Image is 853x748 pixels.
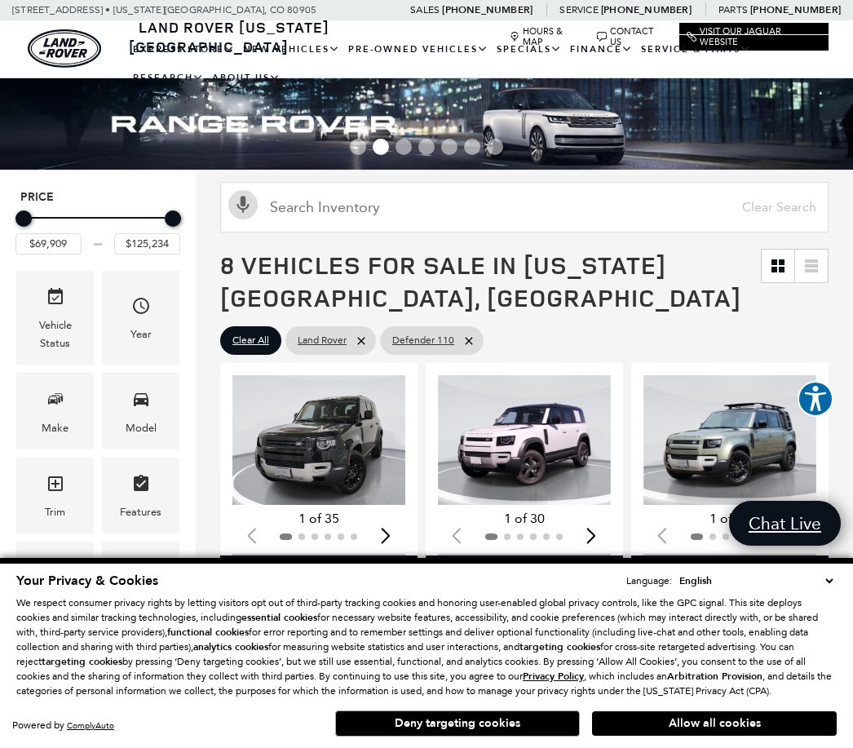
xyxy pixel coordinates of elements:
div: Trim [45,503,65,521]
div: Minimum Price [15,210,32,227]
div: 1 of 30 [438,510,611,528]
span: Go to slide 1 [350,139,366,155]
a: [PHONE_NUMBER] [750,3,841,16]
div: Price [15,205,180,254]
div: 1 of 35 [232,510,405,528]
a: land-rover [28,29,101,68]
a: Visit Our Jaguar Website [687,26,821,47]
span: Go to slide 3 [396,139,412,155]
div: Model [126,419,157,437]
img: Land Rover [28,29,101,68]
span: Go to slide 4 [418,139,435,155]
u: Privacy Policy [523,670,584,683]
div: 360° WalkAround/Features [220,555,418,573]
a: Chat Live [729,501,841,546]
span: Go to slide 2 [373,139,389,155]
strong: essential cookies [241,611,317,624]
a: [STREET_ADDRESS] • [US_STATE][GEOGRAPHIC_DATA], CO 80905 [12,4,316,15]
nav: Main Navigation [129,35,829,92]
span: Chat Live [740,512,829,534]
img: 2025 Land Rover Defender 110 S 1 [232,375,405,505]
span: Parts [718,4,748,15]
a: About Us [208,64,285,92]
img: 2025 Land Rover Defender 110 S 1 [438,375,611,505]
div: VehicleVehicle Status [16,271,94,365]
div: ModelModel [102,373,179,449]
input: Maximum [114,233,180,254]
a: [PHONE_NUMBER] [601,3,692,16]
a: Grid View [762,250,794,282]
div: 360° WalkAround/Features [631,555,829,573]
a: New Vehicles [239,35,344,64]
span: Model [131,385,151,418]
div: 1 of 36 [643,510,816,528]
a: Contact Us [597,26,667,47]
span: Clear All [232,330,269,351]
a: Pre-Owned Vehicles [344,35,493,64]
div: Powered by [12,720,114,731]
button: Deny targeting cookies [335,710,580,737]
a: Land Rover [US_STATE][GEOGRAPHIC_DATA] [129,17,329,56]
img: 2025 Land Rover Defender 110 S 1 [643,375,816,505]
button: Allow all cookies [592,711,837,736]
div: Next slide [581,517,603,553]
div: 1 / 2 [232,375,405,505]
div: 1 / 2 [643,375,816,505]
select: Language Select [675,573,837,589]
span: Make [46,385,65,418]
span: Trim [46,470,65,503]
div: Next slide [375,517,397,553]
div: FueltypeFueltype [16,542,94,617]
div: 1 / 2 [438,375,611,505]
span: Your Privacy & Cookies [16,572,158,590]
strong: Arbitration Provision [667,670,762,683]
input: Minimum [15,233,82,254]
div: Year [130,325,152,343]
strong: analytics cookies [193,640,268,653]
div: FeaturesFeatures [102,458,179,533]
span: Features [131,470,151,503]
span: Land Rover [298,330,347,351]
a: Research [129,64,208,92]
span: Year [131,292,151,325]
span: Sales [410,4,440,15]
div: Make [42,419,69,437]
div: TransmissionTransmission [102,542,179,617]
div: Language: [626,576,672,586]
div: Vehicle Status [29,316,82,352]
svg: Click to toggle on voice search [228,190,258,219]
aside: Accessibility Help Desk [798,381,833,420]
div: MakeMake [16,373,94,449]
h5: Price [20,190,175,205]
a: Finance [566,35,637,64]
span: Go to slide 5 [441,139,457,155]
span: Go to slide 6 [464,139,480,155]
span: Service [559,4,598,15]
strong: targeting cookies [519,640,600,653]
div: TrimTrim [16,458,94,533]
div: YearYear [102,271,179,365]
a: Specials [493,35,566,64]
strong: targeting cookies [42,655,122,668]
span: Defender 110 [392,330,454,351]
a: EXPRESS STORE [129,35,239,64]
p: We respect consumer privacy rights by letting visitors opt out of third-party tracking cookies an... [16,595,837,698]
span: Fueltype [46,554,65,587]
div: Maximum Price [165,210,181,227]
a: Service & Parts [637,35,755,64]
span: 8 Vehicles for Sale in [US_STATE][GEOGRAPHIC_DATA], [GEOGRAPHIC_DATA] [220,248,741,314]
div: Features [120,503,161,521]
a: ComplyAuto [67,720,114,731]
a: Hours & Map [510,26,585,47]
span: Go to slide 7 [487,139,503,155]
button: Explore your accessibility options [798,381,833,417]
a: [PHONE_NUMBER] [442,3,533,16]
div: 360° WalkAround/Features [426,555,623,573]
span: Vehicle [46,283,65,316]
span: Transmission [131,554,151,587]
input: Search Inventory [220,182,829,232]
strong: functional cookies [167,626,249,639]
